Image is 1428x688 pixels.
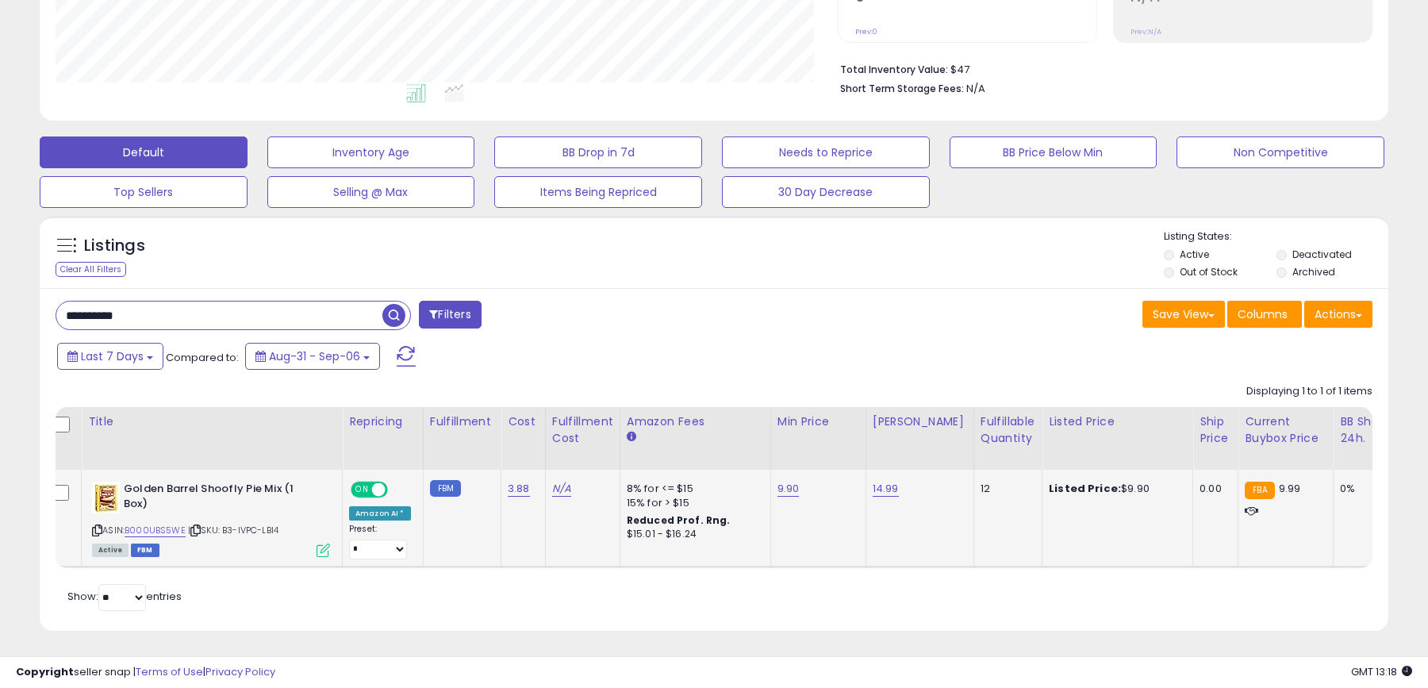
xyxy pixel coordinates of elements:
[1279,481,1301,496] span: 9.99
[722,176,930,208] button: 30 Day Decrease
[1049,481,1121,496] b: Listed Price:
[508,481,530,497] a: 3.88
[627,413,764,430] div: Amazon Fees
[430,480,461,497] small: FBM
[873,481,899,497] a: 14.99
[125,524,186,537] a: B000UBS5WE
[136,664,203,679] a: Terms of Use
[1245,482,1274,499] small: FBA
[1180,265,1238,279] label: Out of Stock
[1200,413,1231,447] div: Ship Price
[627,482,758,496] div: 8% for <= $15
[552,413,613,447] div: Fulfillment Cost
[1200,482,1226,496] div: 0.00
[84,235,145,257] h5: Listings
[627,513,731,527] b: Reduced Prof. Rng.
[16,664,74,679] strong: Copyright
[1292,265,1335,279] label: Archived
[67,589,182,604] span: Show: entries
[1227,301,1302,328] button: Columns
[352,483,372,497] span: ON
[349,506,411,521] div: Amazon AI *
[627,528,758,541] div: $15.01 - $16.24
[840,63,948,76] b: Total Inventory Value:
[81,348,144,364] span: Last 7 Days
[950,136,1157,168] button: BB Price Below Min
[124,482,317,515] b: Golden Barrel Shoofly Pie Mix (1 Box)
[92,544,129,557] span: All listings currently available for purchase on Amazon
[1340,482,1392,496] div: 0%
[166,350,239,365] span: Compared to:
[92,482,330,555] div: ASIN:
[40,136,248,168] button: Default
[40,176,248,208] button: Top Sellers
[1340,413,1398,447] div: BB Share 24h.
[981,482,1030,496] div: 12
[494,136,702,168] button: BB Drop in 7d
[1180,248,1209,261] label: Active
[1304,301,1372,328] button: Actions
[840,59,1361,78] li: $47
[92,482,120,513] img: 51ExroExMdL._SL40_.jpg
[56,262,126,277] div: Clear All Filters
[349,413,416,430] div: Repricing
[349,524,411,559] div: Preset:
[722,136,930,168] button: Needs to Reprice
[966,81,985,96] span: N/A
[419,301,481,329] button: Filters
[57,343,163,370] button: Last 7 Days
[1049,413,1186,430] div: Listed Price
[855,27,877,37] small: Prev: 0
[777,413,859,430] div: Min Price
[1177,136,1384,168] button: Non Competitive
[1130,27,1161,37] small: Prev: N/A
[269,348,360,364] span: Aug-31 - Sep-06
[267,176,475,208] button: Selling @ Max
[627,496,758,510] div: 15% for > $15
[386,483,411,497] span: OFF
[131,544,159,557] span: FBM
[508,413,539,430] div: Cost
[267,136,475,168] button: Inventory Age
[777,481,800,497] a: 9.90
[188,524,278,536] span: | SKU: B3-IVPC-LBI4
[16,665,275,680] div: seller snap | |
[552,481,571,497] a: N/A
[1238,306,1288,322] span: Columns
[1245,413,1326,447] div: Current Buybox Price
[1351,664,1412,679] span: 2025-09-15 13:18 GMT
[205,664,275,679] a: Privacy Policy
[1246,384,1372,399] div: Displaying 1 to 1 of 1 items
[494,176,702,208] button: Items Being Repriced
[1164,229,1388,244] p: Listing States:
[627,430,636,444] small: Amazon Fees.
[1142,301,1225,328] button: Save View
[840,82,964,95] b: Short Term Storage Fees:
[245,343,380,370] button: Aug-31 - Sep-06
[88,413,336,430] div: Title
[1292,248,1352,261] label: Deactivated
[430,413,494,430] div: Fulfillment
[1049,482,1180,496] div: $9.90
[981,413,1035,447] div: Fulfillable Quantity
[873,413,967,430] div: [PERSON_NAME]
